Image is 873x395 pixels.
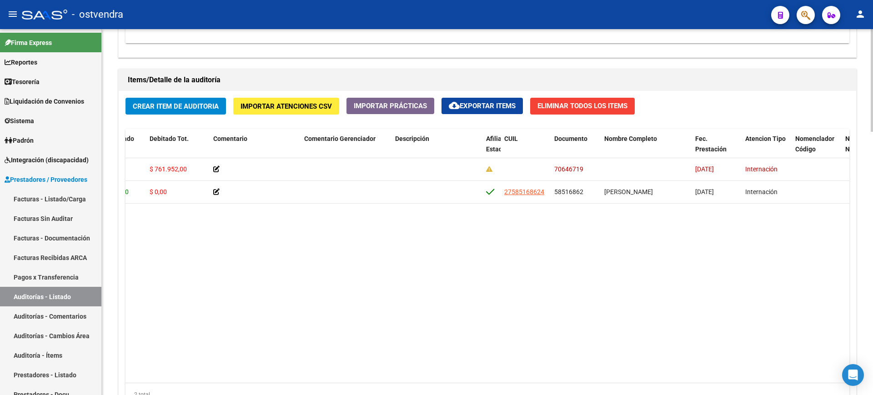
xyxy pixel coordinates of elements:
[233,98,339,115] button: Importar Atenciones CSV
[5,175,87,185] span: Prestadores / Proveedores
[210,129,301,169] datatable-header-cell: Comentario
[241,102,332,110] span: Importar Atenciones CSV
[72,5,123,25] span: - ostvendra
[449,102,516,110] span: Exportar Items
[5,38,52,48] span: Firma Express
[554,135,587,142] span: Documento
[133,102,219,110] span: Crear Item de Auditoria
[745,188,778,195] span: Internación
[695,165,714,173] span: [DATE]
[695,135,727,153] span: Fec. Prestación
[395,135,429,142] span: Descripción
[150,135,189,142] span: Debitado Tot.
[745,165,778,173] span: Internación
[604,135,657,142] span: Nombre Completo
[5,96,84,106] span: Liquidación de Convenios
[554,165,583,173] span: 70646719
[501,129,551,169] datatable-header-cell: CUIL
[530,98,635,115] button: Eliminar Todos los Items
[5,57,37,67] span: Reportes
[146,129,210,169] datatable-header-cell: Debitado Tot.
[128,73,847,87] h1: Items/Detalle de la auditoría
[551,129,601,169] datatable-header-cell: Documento
[692,129,742,169] datatable-header-cell: Fec. Prestación
[304,135,376,142] span: Comentario Gerenciador
[442,98,523,114] button: Exportar Items
[855,9,866,20] mat-icon: person
[482,129,501,169] datatable-header-cell: Afiliado Estado
[301,129,391,169] datatable-header-cell: Comentario Gerenciador
[125,98,226,115] button: Crear Item de Auditoria
[391,129,482,169] datatable-header-cell: Descripción
[601,129,692,169] datatable-header-cell: Nombre Completo
[346,98,434,114] button: Importar Prácticas
[354,102,427,110] span: Importar Prácticas
[695,188,714,195] span: [DATE]
[150,188,167,195] span: $ 0,00
[792,129,842,169] datatable-header-cell: Nomenclador Código
[554,188,583,195] span: 58516862
[745,135,786,142] span: Atencion Tipo
[150,165,187,173] span: $ 761.952,00
[604,188,653,195] span: [PERSON_NAME]
[486,135,509,153] span: Afiliado Estado
[5,77,40,87] span: Tesorería
[504,135,518,142] span: CUIL
[842,364,864,386] div: Open Intercom Messenger
[795,135,834,153] span: Nomenclador Código
[504,188,544,195] span: 27585168624
[537,102,627,110] span: Eliminar Todos los Items
[5,135,34,145] span: Padrón
[7,9,18,20] mat-icon: menu
[742,129,792,169] datatable-header-cell: Atencion Tipo
[5,116,34,126] span: Sistema
[5,155,89,165] span: Integración (discapacidad)
[213,135,247,142] span: Comentario
[449,100,460,111] mat-icon: cloud_download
